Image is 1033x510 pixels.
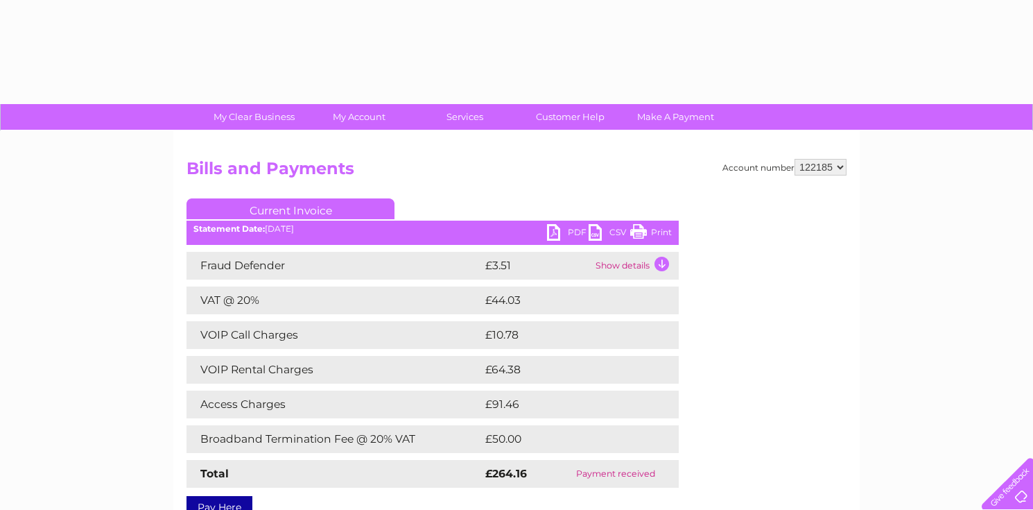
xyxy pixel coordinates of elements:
a: Make A Payment [618,104,733,130]
a: Print [630,224,672,244]
a: Customer Help [513,104,627,130]
td: £64.38 [482,356,651,384]
a: My Clear Business [197,104,311,130]
a: Current Invoice [186,198,394,219]
td: £50.00 [482,425,652,453]
td: £10.78 [482,321,650,349]
td: Fraud Defender [186,252,482,280]
td: VAT @ 20% [186,287,482,314]
td: £91.46 [482,391,650,418]
td: Payment received [553,460,679,488]
td: VOIP Rental Charges [186,356,482,384]
div: [DATE] [186,224,679,234]
strong: Total [200,467,229,480]
td: £3.51 [482,252,592,280]
b: Statement Date: [193,223,265,234]
td: VOIP Call Charges [186,321,482,349]
strong: £264.16 [485,467,527,480]
a: CSV [589,224,630,244]
td: Broadband Termination Fee @ 20% VAT [186,425,482,453]
a: Services [408,104,522,130]
td: £44.03 [482,287,651,314]
td: Access Charges [186,391,482,418]
div: Account number [722,159,847,176]
h2: Bills and Payments [186,159,847,185]
td: Show details [592,252,679,280]
a: PDF [547,224,589,244]
a: My Account [302,104,417,130]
